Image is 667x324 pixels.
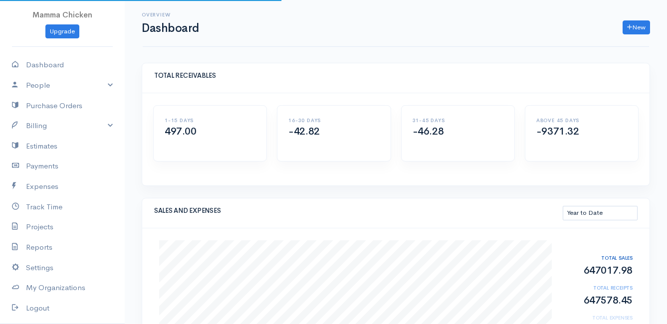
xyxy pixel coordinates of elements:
[142,12,199,17] h6: Overview
[288,118,379,123] h6: 16-30 DAYS
[562,255,633,261] h6: TOTAL SALES
[288,125,320,138] span: -42.82
[45,24,79,39] a: Upgrade
[154,72,638,79] h5: TOTAL RECEIVABLES
[32,10,92,19] span: Mamma Chicken
[536,125,579,138] span: -9371.32
[562,295,633,306] h2: 647578.45
[562,285,633,291] h6: TOTAL RECEIPTS
[623,20,650,35] a: New
[562,315,633,321] h6: TOTAL EXPENSES
[165,125,197,138] span: 497.00
[142,22,199,34] h1: Dashboard
[413,118,503,123] h6: 31-45 DAYS
[413,125,444,138] span: -46.28
[562,265,633,276] h2: 647017.98
[165,118,255,123] h6: 1-15 DAYS
[154,207,563,214] h5: SALES AND EXPENSES
[536,118,627,123] h6: ABOVE 45 DAYS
